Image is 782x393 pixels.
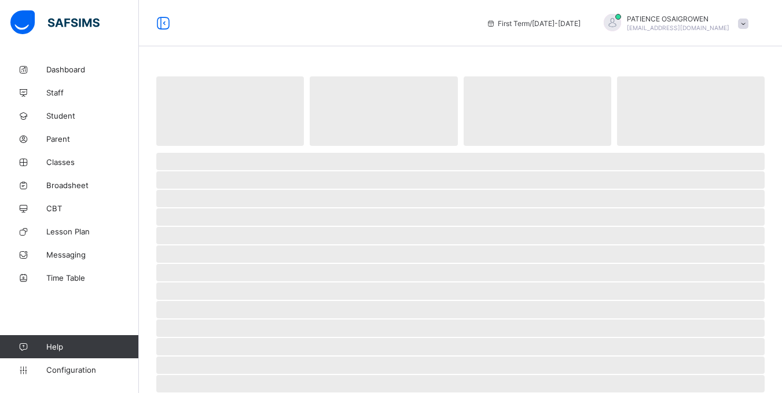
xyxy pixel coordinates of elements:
[46,365,138,374] span: Configuration
[46,181,139,190] span: Broadsheet
[46,111,139,120] span: Student
[156,264,765,281] span: ‌
[464,76,611,146] span: ‌
[46,273,139,282] span: Time Table
[156,153,765,170] span: ‌
[156,319,765,337] span: ‌
[156,190,765,207] span: ‌
[46,88,139,97] span: Staff
[156,76,304,146] span: ‌
[156,338,765,355] span: ‌
[10,10,100,35] img: safsims
[46,250,139,259] span: Messaging
[156,245,765,263] span: ‌
[46,342,138,351] span: Help
[592,14,754,33] div: PATIENCEOSAIGROWEN
[156,375,765,392] span: ‌
[46,134,139,144] span: Parent
[156,208,765,226] span: ‌
[156,171,765,189] span: ‌
[627,14,729,23] span: PATIENCE OSAIGROWEN
[46,157,139,167] span: Classes
[156,282,765,300] span: ‌
[310,76,457,146] span: ‌
[46,65,139,74] span: Dashboard
[46,204,139,213] span: CBT
[46,227,139,236] span: Lesson Plan
[627,24,729,31] span: [EMAIL_ADDRESS][DOMAIN_NAME]
[486,19,581,28] span: session/term information
[617,76,765,146] span: ‌
[156,301,765,318] span: ‌
[156,227,765,244] span: ‌
[156,357,765,374] span: ‌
